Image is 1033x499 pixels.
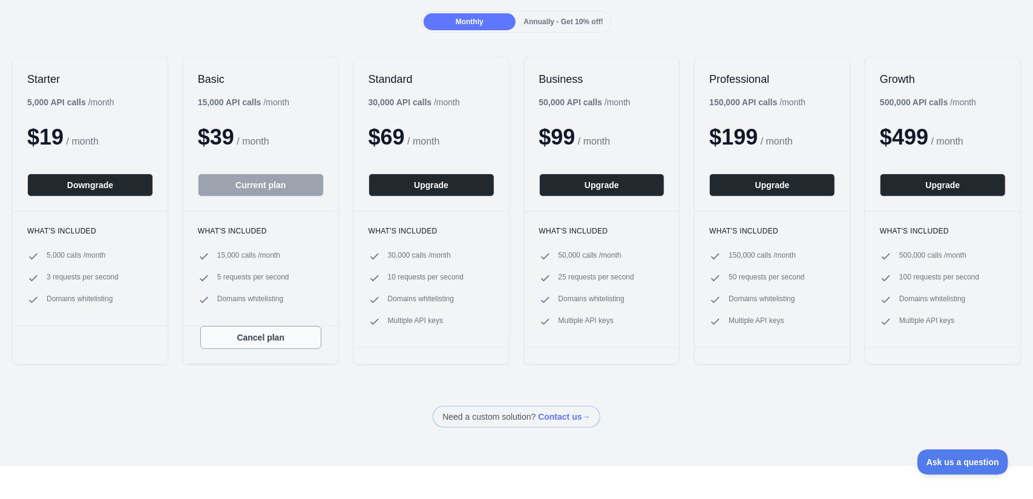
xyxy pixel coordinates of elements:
h3: What's included [369,226,494,236]
button: Upgrade [709,174,835,197]
button: Upgrade [539,174,665,197]
button: Upgrade [369,174,494,197]
h3: What's included [539,226,665,236]
iframe: Toggle Customer Support [917,449,1009,475]
h3: What's included [709,226,835,236]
